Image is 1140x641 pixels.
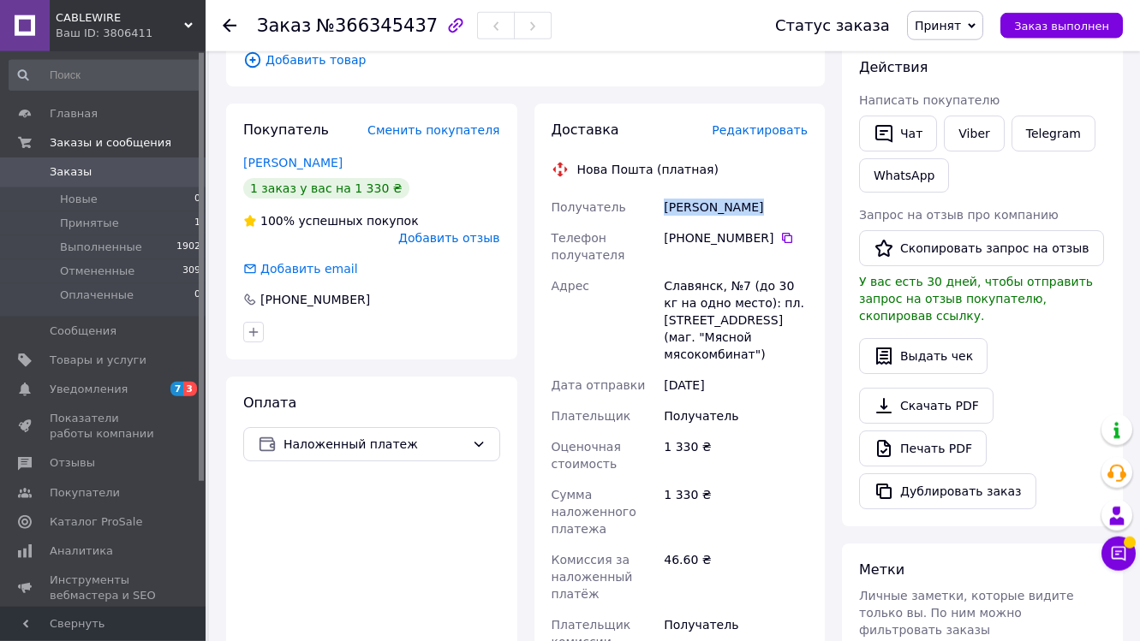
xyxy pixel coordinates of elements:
span: Написать покупателю [859,93,1000,107]
div: Нова Пошта (платная) [573,161,723,178]
span: Инструменты вебмастера и SEO [50,573,158,603]
span: Наложенный платеж [284,435,465,454]
span: 7 [170,382,184,396]
div: 1 330 ₴ [660,431,811,479]
span: 0 [194,288,200,303]
span: Принятые [60,216,119,231]
span: Покупатель [243,122,329,138]
span: Заказы [50,164,92,180]
span: Оплата [243,395,296,411]
span: Выполненные [60,240,142,255]
span: Добавить отзыв [398,231,499,245]
div: [DATE] [660,370,811,401]
a: Печать PDF [859,430,987,466]
div: успешных покупок [243,212,419,229]
span: Новые [60,192,98,207]
span: Личные заметки, которые видите только вы. По ним можно фильтровать заказы [859,589,1074,637]
span: Комиссия за наложенный платёж [552,553,633,601]
span: Сумма наложенного платежа [552,488,636,536]
span: Добавить товар [243,50,808,69]
span: Сообщения [50,323,116,339]
div: Добавить email [242,260,360,277]
button: Чат с покупателем [1101,537,1136,571]
div: Добавить email [259,260,360,277]
a: Viber [944,116,1004,151]
span: Заказ выполнен [1014,20,1109,33]
div: 1 заказ у вас на 1 330 ₴ [243,178,409,199]
span: Каталог ProSale [50,514,142,530]
span: Адрес [552,279,589,293]
div: [PERSON_NAME] [660,192,811,223]
button: Дублировать заказ [859,473,1036,509]
span: Покупатели [50,485,120,501]
div: 46.60 ₴ [660,544,811,609]
span: №366345437 [316,15,438,36]
span: Дата отправки [552,378,646,392]
a: Скачать PDF [859,388,994,424]
span: Получатель [552,200,626,214]
div: Вернуться назад [223,17,236,34]
input: Поиск [9,60,202,91]
div: 1 330 ₴ [660,479,811,544]
div: [PHONE_NUMBER] [259,291,372,308]
span: 1902 [176,240,200,255]
span: Запрос на отзыв про компанию [859,208,1059,222]
span: Доставка [552,122,619,138]
span: CABLEWIRE [56,10,184,26]
span: Главная [50,106,98,122]
span: 309 [182,264,200,279]
span: 1 [194,216,200,231]
button: Выдать чек [859,338,988,374]
span: Отмененные [60,264,134,279]
span: Телефон получателя [552,231,625,262]
span: 0 [194,192,200,207]
span: Действия [859,59,928,75]
span: Заказ [257,15,311,36]
span: Принят [915,19,961,33]
div: Ваш ID: 3806411 [56,26,206,41]
button: Скопировать запрос на отзыв [859,230,1104,266]
span: У вас есть 30 дней, чтобы отправить запрос на отзыв покупателю, скопировав ссылку. [859,275,1093,323]
span: 100% [260,214,295,228]
span: Сменить покупателя [367,123,499,137]
div: Получатель [660,401,811,431]
span: Редактировать [712,123,808,137]
span: Плательщик [552,409,631,423]
span: Заказы и сообщения [50,135,171,151]
div: [PHONE_NUMBER] [664,229,808,246]
span: Уведомления [50,382,128,397]
span: Показатели работы компании [50,411,158,442]
button: Заказ выполнен [1000,13,1123,39]
a: Telegram [1012,116,1095,151]
span: 3 [183,382,197,396]
span: Аналитика [50,543,113,559]
div: Славянск, №7 (до 30 кг на одно место): пл. [STREET_ADDRESS] (маг. "Мясной мясокомбинат") [660,270,811,370]
span: Оплаченные [60,288,134,303]
a: WhatsApp [859,158,949,193]
span: Метки [859,561,904,578]
button: Чат [859,116,937,151]
span: Товары и услуги [50,353,146,368]
a: [PERSON_NAME] [243,156,343,169]
span: Отзывы [50,455,95,471]
span: Оценочная стоимость [552,440,621,471]
div: Статус заказа [775,17,890,34]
